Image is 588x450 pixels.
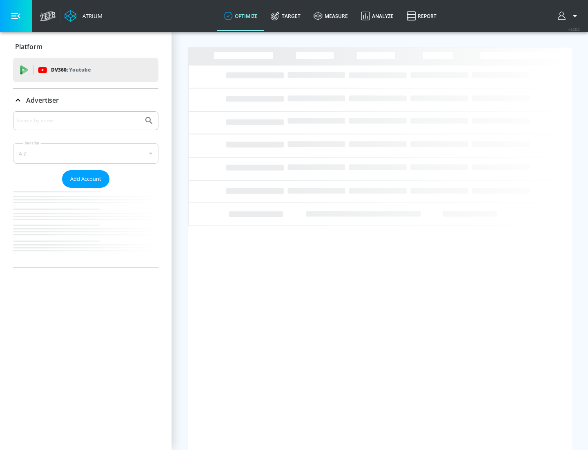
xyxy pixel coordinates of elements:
[79,12,102,20] div: Atrium
[16,115,140,126] input: Search by name
[26,96,59,105] p: Advertiser
[69,65,91,74] p: Youtube
[217,1,264,31] a: optimize
[400,1,443,31] a: Report
[65,10,102,22] a: Atrium
[15,42,42,51] p: Platform
[13,89,158,112] div: Advertiser
[354,1,400,31] a: Analyze
[13,35,158,58] div: Platform
[307,1,354,31] a: measure
[13,58,158,82] div: DV360: Youtube
[13,188,158,267] nav: list of Advertiser
[264,1,307,31] a: Target
[13,111,158,267] div: Advertiser
[51,65,91,74] p: DV360:
[70,174,101,184] span: Add Account
[13,143,158,164] div: A-Z
[23,140,41,146] label: Sort By
[568,27,580,32] span: v 4.28.0
[62,170,109,188] button: Add Account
